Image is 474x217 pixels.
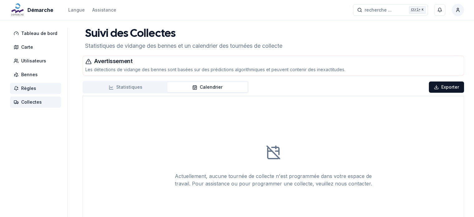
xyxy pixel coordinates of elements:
a: Utilisateurs [10,55,64,67]
a: Tableau de bord [10,28,64,39]
p: Les détections de vidange des bennes sont basées sur des prédictions algorithmiques et peuvent co... [85,67,461,73]
button: Exporter [429,81,464,93]
img: Démarche Logo [10,2,25,17]
button: recherche ...Ctrl+K [353,4,428,16]
a: Collectes [10,96,64,108]
a: Carte [10,42,64,53]
div: Actuellement, aucune tournée de collecte n'est programmée dans votre espace de travail. Pour assi... [169,172,378,187]
span: Utilisateurs [21,58,46,64]
a: Règles [10,83,64,94]
a: Démarche [10,6,56,14]
button: Statistiques [84,82,167,92]
span: Carte [21,44,33,50]
button: Calendrier [167,82,247,92]
span: Bennes [21,72,38,78]
a: Bennes [10,69,64,80]
a: Assistance [92,6,116,14]
span: Démarche [27,6,53,14]
div: Langue [68,7,85,13]
span: Tableau de bord [21,30,57,37]
span: Règles [21,85,36,91]
h1: Suivi des Collectes [85,28,282,40]
span: Collectes [21,99,42,105]
button: Langue [68,6,85,14]
p: Statistiques de vidange des bennes et un calendrier des tournées de collecte [85,42,282,50]
span: recherche ... [365,7,392,13]
h3: Avertissement [85,58,461,65]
